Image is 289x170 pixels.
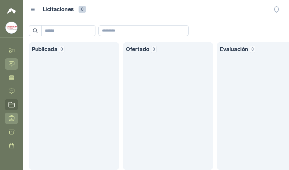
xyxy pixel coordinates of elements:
img: Logo peakr [7,7,16,14]
img: Company Logo [6,22,17,33]
h1: Ofertado [126,45,149,54]
h1: Licitaciones [43,5,74,14]
span: 0 [59,46,64,53]
span: 0 [250,46,255,53]
span: 0 [79,6,86,13]
h1: Publicada [32,45,57,54]
span: 0 [151,46,157,53]
h1: Evaluación [220,45,248,54]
